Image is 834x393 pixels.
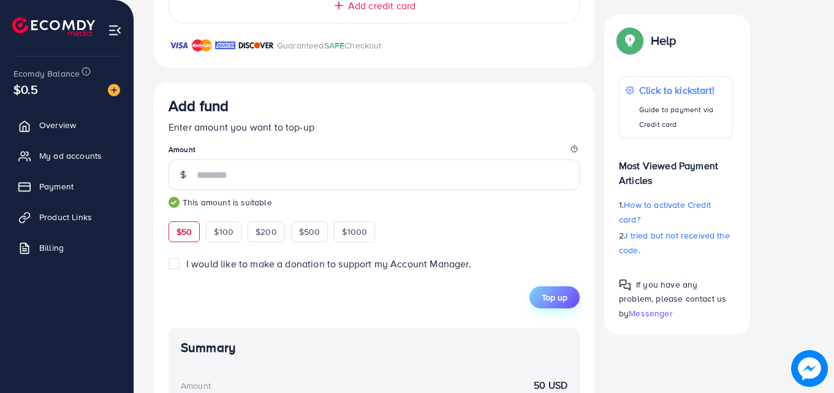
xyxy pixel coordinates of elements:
span: SAFE [324,39,345,52]
span: Top up [542,291,567,303]
img: guide [169,197,180,208]
span: $200 [256,226,277,238]
img: logo [12,17,95,36]
span: $50 [176,226,192,238]
a: Payment [9,174,124,199]
span: Ecomdy Balance [13,67,80,80]
span: If you have any problem, please contact us by [619,278,726,319]
span: Overview [39,119,76,131]
span: Messenger [629,307,672,319]
span: I tried but not received the code. [619,229,730,256]
span: My ad accounts [39,150,102,162]
span: Product Links [39,211,92,223]
legend: Amount [169,144,580,159]
img: Popup guide [619,279,631,291]
button: Top up [529,286,580,308]
p: 2. [619,228,733,258]
img: image [791,350,828,387]
p: Most Viewed Payment Articles [619,148,733,188]
img: brand [192,38,212,53]
strong: 50 USD [534,378,567,392]
span: $100 [214,226,233,238]
p: 1. [619,197,733,227]
img: brand [215,38,235,53]
img: brand [169,38,189,53]
a: Overview [9,113,124,137]
h3: Add fund [169,97,229,115]
h4: Summary [181,340,567,356]
img: brand [238,38,274,53]
p: Guaranteed Checkout [277,38,382,53]
p: Guide to payment via Credit card [639,102,726,132]
a: Product Links [9,205,124,229]
img: image [108,84,120,96]
img: Popup guide [619,29,641,52]
span: Payment [39,180,74,193]
span: $0.5 [13,80,39,98]
p: Enter amount you want to top-up [169,120,580,134]
p: Click to kickstart! [639,83,726,97]
span: $500 [299,226,320,238]
p: Help [651,33,677,48]
a: My ad accounts [9,143,124,168]
a: Billing [9,235,124,260]
span: How to activate Credit card? [619,199,711,226]
small: This amount is suitable [169,196,580,208]
img: menu [108,23,122,37]
span: $1000 [342,226,367,238]
span: Billing [39,242,64,254]
div: Amount [181,380,211,392]
span: I would like to make a donation to support my Account Manager. [186,257,471,270]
